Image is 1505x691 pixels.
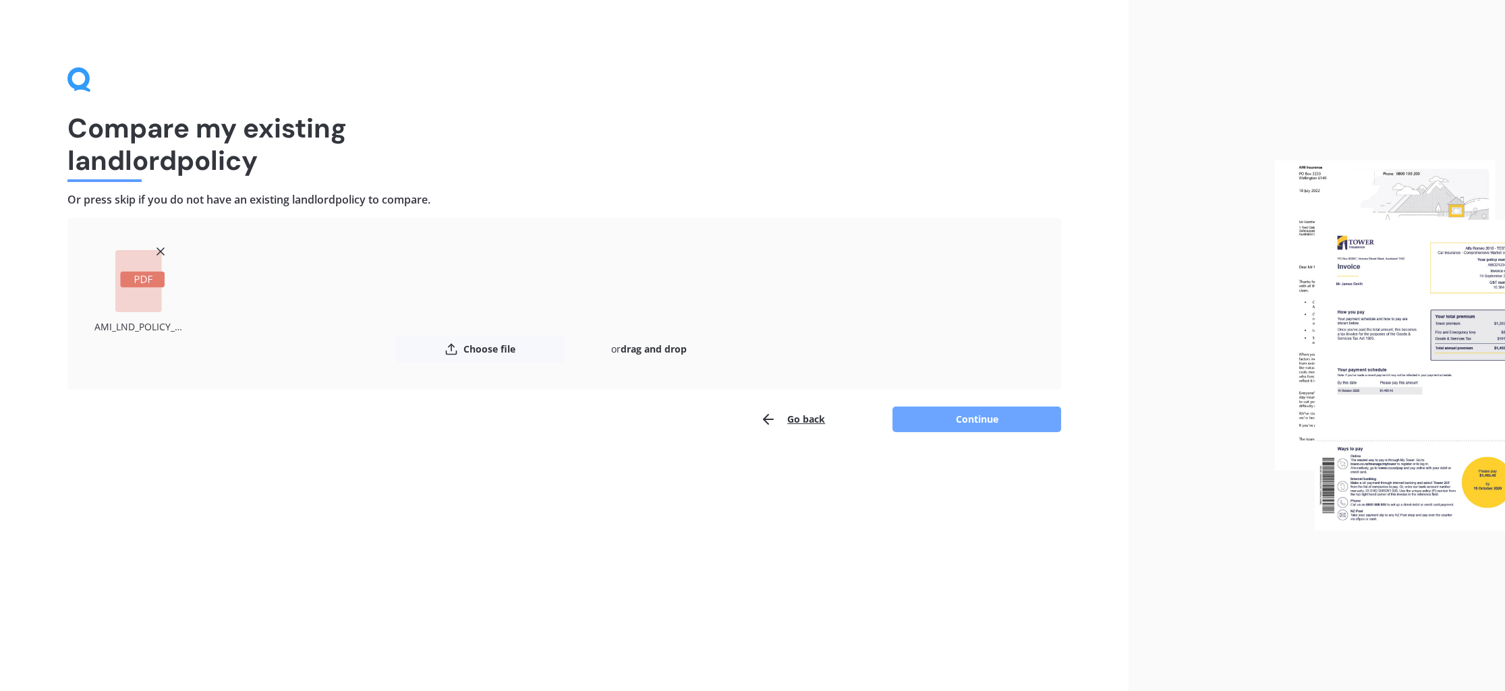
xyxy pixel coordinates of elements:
[760,406,825,433] button: Go back
[396,336,565,363] button: Choose file
[621,342,687,355] b: drag and drop
[67,112,1061,177] h1: Compare my existing landlord policy
[892,407,1061,432] button: Continue
[94,318,186,336] div: AMI_LND_POLICY_SCHEDULE_LANA01622591_20250914060857634.pdf
[1275,160,1505,531] img: files.webp
[67,193,1061,207] h4: Or press skip if you do not have an existing landlord policy to compare.
[565,336,733,363] div: or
